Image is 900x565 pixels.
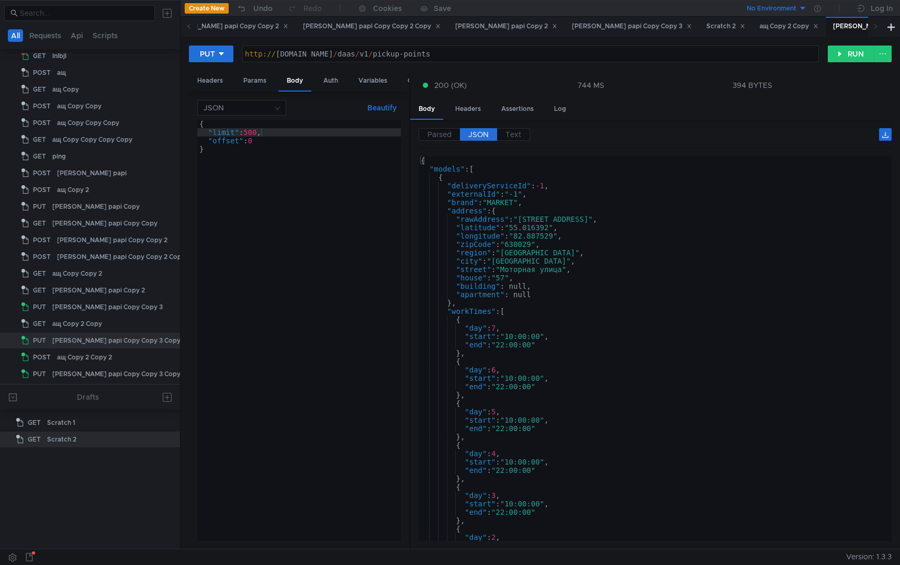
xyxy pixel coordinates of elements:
span: Version: 1.3.3 [846,549,892,564]
div: [PERSON_NAME] papi Copy 2 [52,282,145,298]
div: ащ Copy Copy Copy Copy [52,132,132,148]
div: Log [546,99,575,119]
span: GET [33,282,46,298]
span: POST [33,182,51,198]
div: Drafts [77,391,99,403]
div: ащ Copy Copy [57,98,102,114]
button: RUN [828,46,874,62]
span: PUT [33,366,46,382]
span: PUT [33,333,46,348]
span: GET [33,149,46,164]
div: Other [399,71,434,91]
button: Create New [185,3,229,14]
button: Undo [229,1,280,16]
div: [PERSON_NAME] papi Copy Copy 3 Copy [52,333,181,348]
div: Log In [871,2,893,15]
div: No Environment [747,4,796,14]
span: GET [33,48,46,64]
div: ащ Copy 2 Copy 2 [57,349,112,365]
div: [PERSON_NAME] papi Copy Copy 2 [168,21,288,32]
div: [PERSON_NAME] papi Copy Copy 2 Copy [303,21,441,32]
div: Body [410,99,443,120]
span: POST [33,232,51,248]
div: ащ Copy 2 Copy [760,21,819,32]
span: GET [33,316,46,332]
span: GET [33,82,46,97]
button: PUT [189,46,233,62]
span: 200 (OK) [434,80,467,91]
div: Scratch 1 [47,415,75,431]
div: Auth [315,71,346,91]
div: [PERSON_NAME] papi Copy Copy 2 [57,232,167,248]
div: [PERSON_NAME] papi Copy 2 [455,21,557,32]
div: Assertions [493,99,542,119]
div: Redo [303,2,322,15]
div: ащ Copy [52,82,79,97]
button: Api [67,29,86,42]
button: Scripts [89,29,121,42]
button: Requests [26,29,64,42]
span: Text [505,130,521,139]
div: Headers [447,99,489,119]
div: Scratch 2 [47,432,76,447]
div: ащ Copy 2 [57,182,89,198]
div: ащ [57,65,66,81]
div: PUT [200,48,215,60]
span: PUT [33,199,46,214]
span: GET [33,132,46,148]
span: GET [33,266,46,281]
span: POST [33,349,51,365]
div: Params [235,71,275,91]
div: [PERSON_NAME] papi [57,165,127,181]
span: POST [33,65,51,81]
div: [PERSON_NAME] papi Copy [52,199,140,214]
div: ащ Copy 2 Copy [52,316,102,332]
div: [PERSON_NAME] papi Copy Copy [52,216,157,231]
div: lnlbjl [52,48,66,64]
div: [PERSON_NAME] papi Copy Copy 3 [572,21,692,32]
span: POST [33,115,51,131]
div: Headers [189,71,231,91]
span: POST [33,165,51,181]
span: PUT [33,299,46,315]
div: Body [278,71,311,92]
div: ping [52,149,66,164]
span: Parsed [428,130,452,139]
input: Search... [20,7,149,19]
div: Scratch 2 [706,21,745,32]
span: POST [33,249,51,265]
button: All [8,29,23,42]
div: ащ Copy Copy Copy [57,115,119,131]
div: [PERSON_NAME] papi Copy Copy 3 Copy 2 [52,366,186,382]
button: Redo [280,1,329,16]
div: Variables [350,71,396,91]
div: Cookies [373,2,402,15]
button: Beautify [363,101,401,114]
div: Undo [253,2,273,15]
div: Save [434,5,451,12]
div: 394 BYTES [733,81,772,90]
span: POST [33,98,51,114]
div: [PERSON_NAME] papi Copy Copy 2 Copy [57,249,185,265]
div: [PERSON_NAME] papi Copy Copy 3 [52,299,163,315]
span: GET [33,216,46,231]
span: GET [28,415,41,431]
div: 744 MS [578,81,604,90]
div: ащ Copy Copy 2 [52,266,102,281]
span: JSON [468,130,489,139]
span: GET [28,432,41,447]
